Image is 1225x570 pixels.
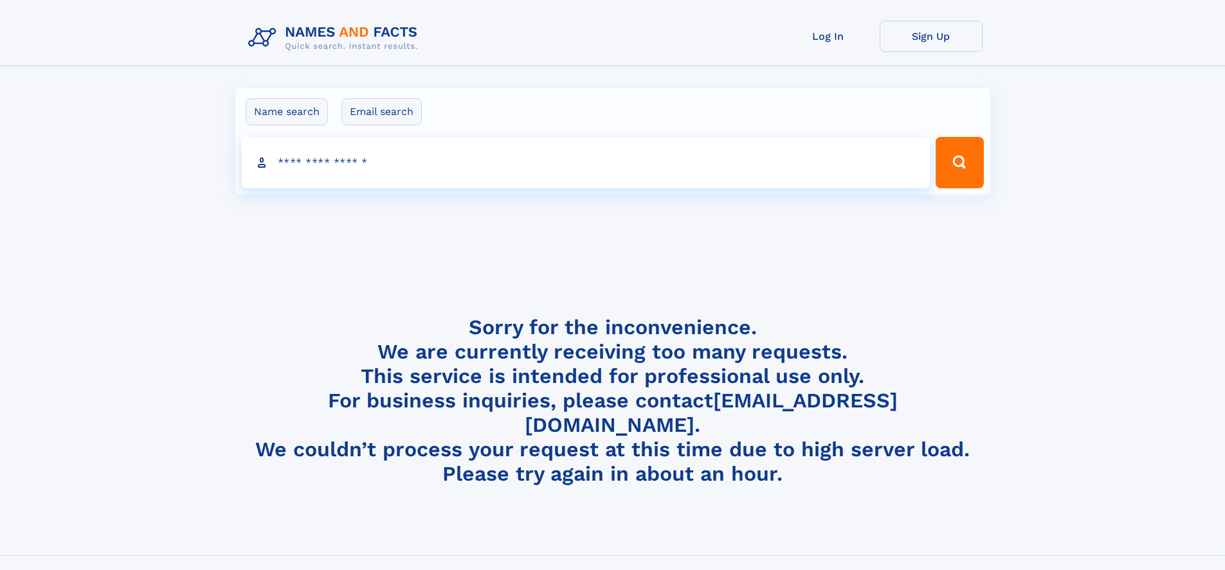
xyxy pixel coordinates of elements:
[341,98,422,125] label: Email search
[242,137,930,188] input: search input
[246,98,328,125] label: Name search
[777,21,880,52] a: Log In
[243,21,428,55] img: Logo Names and Facts
[880,21,983,52] a: Sign Up
[243,315,983,486] h4: Sorry for the inconvenience. We are currently receiving too many requests. This service is intend...
[936,137,983,188] button: Search Button
[525,388,898,437] a: [EMAIL_ADDRESS][DOMAIN_NAME]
